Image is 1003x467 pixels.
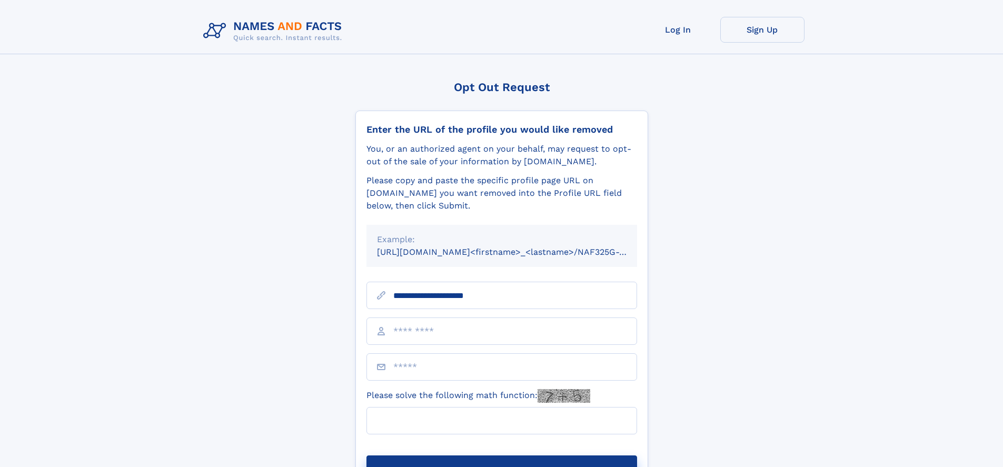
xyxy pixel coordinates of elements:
div: Example: [377,233,627,246]
div: Opt Out Request [355,81,648,94]
div: Enter the URL of the profile you would like removed [366,124,637,135]
a: Sign Up [720,17,805,43]
img: Logo Names and Facts [199,17,351,45]
label: Please solve the following math function: [366,389,590,403]
a: Log In [636,17,720,43]
div: Please copy and paste the specific profile page URL on [DOMAIN_NAME] you want removed into the Pr... [366,174,637,212]
div: You, or an authorized agent on your behalf, may request to opt-out of the sale of your informatio... [366,143,637,168]
small: [URL][DOMAIN_NAME]<firstname>_<lastname>/NAF325G-xxxxxxxx [377,247,657,257]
